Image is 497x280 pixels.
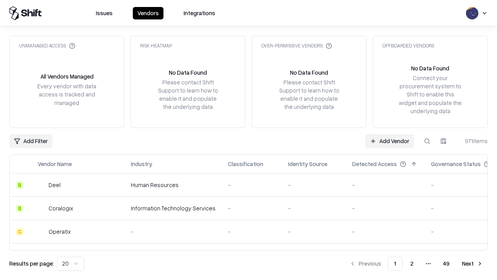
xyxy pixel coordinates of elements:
[131,204,215,212] div: Information Technology Services
[38,181,45,189] img: Deel
[411,64,449,72] div: No Data Found
[140,42,172,49] div: Risk Heatmap
[352,181,419,189] div: -
[388,257,403,271] button: 1
[288,181,340,189] div: -
[352,204,419,212] div: -
[228,227,276,236] div: -
[457,137,488,145] div: 971 items
[91,7,117,19] button: Issues
[457,257,488,271] button: Next
[228,160,263,168] div: Classification
[169,68,207,77] div: No Data Found
[156,78,220,111] div: Please contact Shift Support to learn how to enable it and populate the underlying data
[19,42,75,49] div: Unmanaged Access
[404,257,420,271] button: 2
[261,42,332,49] div: Over-Permissive Vendors
[382,42,434,49] div: Offboarded Vendors
[16,228,24,236] div: C
[437,257,456,271] button: 49
[35,82,99,107] div: Every vendor with data access is tracked and managed
[16,181,24,189] div: B
[49,204,73,212] div: Coralogix
[131,181,215,189] div: Human Resources
[288,160,327,168] div: Identity Source
[352,227,419,236] div: -
[398,74,462,115] div: Connect your procurement system to Shift to enable this widget and populate the underlying data
[16,205,24,212] div: B
[277,78,341,111] div: Please contact Shift Support to learn how to enable it and populate the underlying data
[133,7,163,19] button: Vendors
[131,227,215,236] div: -
[288,227,340,236] div: -
[228,181,276,189] div: -
[9,259,54,268] p: Results per page:
[38,205,45,212] img: Coralogix
[365,134,414,148] a: Add Vendor
[352,160,397,168] div: Detected Access
[288,204,340,212] div: -
[38,228,45,236] img: Operatix
[179,7,220,19] button: Integrations
[290,68,328,77] div: No Data Found
[49,227,71,236] div: Operatix
[49,181,61,189] div: Deel
[38,160,72,168] div: Vendor Name
[431,160,481,168] div: Governance Status
[9,134,52,148] button: Add Filter
[40,72,94,80] div: All Vendors Managed
[228,204,276,212] div: -
[131,160,152,168] div: Industry
[345,257,488,271] nav: pagination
